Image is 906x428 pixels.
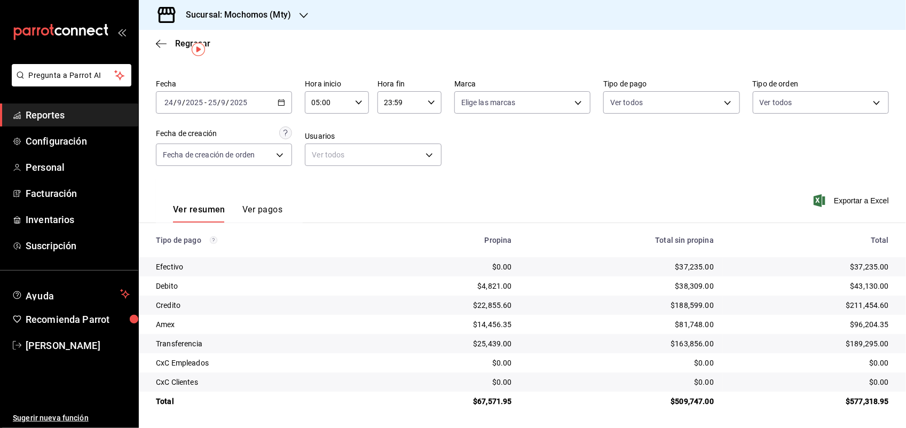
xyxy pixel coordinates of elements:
div: $43,130.00 [731,281,889,291]
input: ---- [230,98,248,107]
button: Regresar [156,38,210,49]
div: $189,295.00 [731,338,889,349]
button: open_drawer_menu [117,28,126,36]
span: Inventarios [26,212,130,227]
button: Ver resumen [173,204,225,223]
button: Pregunta a Parrot AI [12,64,131,86]
div: $0.00 [380,377,511,387]
div: Total [731,236,889,244]
label: Marca [454,81,590,88]
div: Amex [156,319,363,330]
div: $163,856.00 [529,338,714,349]
span: / [217,98,220,107]
div: navigation tabs [173,204,282,223]
input: -- [164,98,174,107]
div: Debito [156,281,363,291]
div: $37,235.00 [731,261,889,272]
div: $81,748.00 [529,319,714,330]
div: $0.00 [731,377,889,387]
div: $14,456.35 [380,319,511,330]
button: Ver pagos [242,204,282,223]
div: $188,599.00 [529,300,714,311]
div: Total sin propina [529,236,714,244]
span: Personal [26,160,130,175]
div: $0.00 [380,358,511,368]
div: CxC Empleados [156,358,363,368]
input: -- [177,98,182,107]
div: Credito [156,300,363,311]
span: Regresar [175,38,210,49]
div: $37,235.00 [529,261,714,272]
span: / [174,98,177,107]
div: Fecha de creación [156,128,217,139]
div: $4,821.00 [380,281,511,291]
span: Fecha de creación de orden [163,149,255,160]
div: $577,318.95 [731,396,889,407]
span: Sugerir nueva función [13,413,130,424]
h3: Sucursal: Mochomos (Mty) [177,9,291,21]
div: Tipo de pago [156,236,363,244]
span: / [182,98,185,107]
span: Ver todos [610,97,643,108]
span: Ver todos [760,97,792,108]
div: $0.00 [529,377,714,387]
span: Elige las marcas [461,97,516,108]
div: $211,454.60 [731,300,889,311]
div: $0.00 [731,358,889,368]
div: $509,747.00 [529,396,714,407]
div: $0.00 [529,358,714,368]
label: Fecha [156,81,292,88]
div: Total [156,396,363,407]
img: Tooltip marker [192,43,205,56]
div: Ver todos [305,144,441,166]
label: Hora inicio [305,81,369,88]
div: $96,204.35 [731,319,889,330]
div: $38,309.00 [529,281,714,291]
span: Pregunta a Parrot AI [29,70,115,81]
div: Propina [380,236,511,244]
span: Ayuda [26,288,116,300]
div: $25,439.00 [380,338,511,349]
div: $22,855.60 [380,300,511,311]
span: / [226,98,230,107]
div: Efectivo [156,261,363,272]
button: Exportar a Excel [816,194,889,207]
span: Recomienda Parrot [26,312,130,327]
input: -- [221,98,226,107]
span: Facturación [26,186,130,201]
a: Pregunta a Parrot AI [7,77,131,89]
div: Transferencia [156,338,363,349]
label: Hora fin [377,81,442,88]
div: $67,571.95 [380,396,511,407]
div: CxC Clientes [156,377,363,387]
span: Reportes [26,108,130,122]
label: Usuarios [305,133,441,140]
span: Configuración [26,134,130,148]
input: -- [208,98,217,107]
span: [PERSON_NAME] [26,338,130,353]
span: - [204,98,207,107]
label: Tipo de pago [603,81,739,88]
input: ---- [185,98,203,107]
svg: Los pagos realizados con Pay y otras terminales son montos brutos. [210,236,217,244]
label: Tipo de orden [753,81,889,88]
span: Suscripción [26,239,130,253]
div: $0.00 [380,261,511,272]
